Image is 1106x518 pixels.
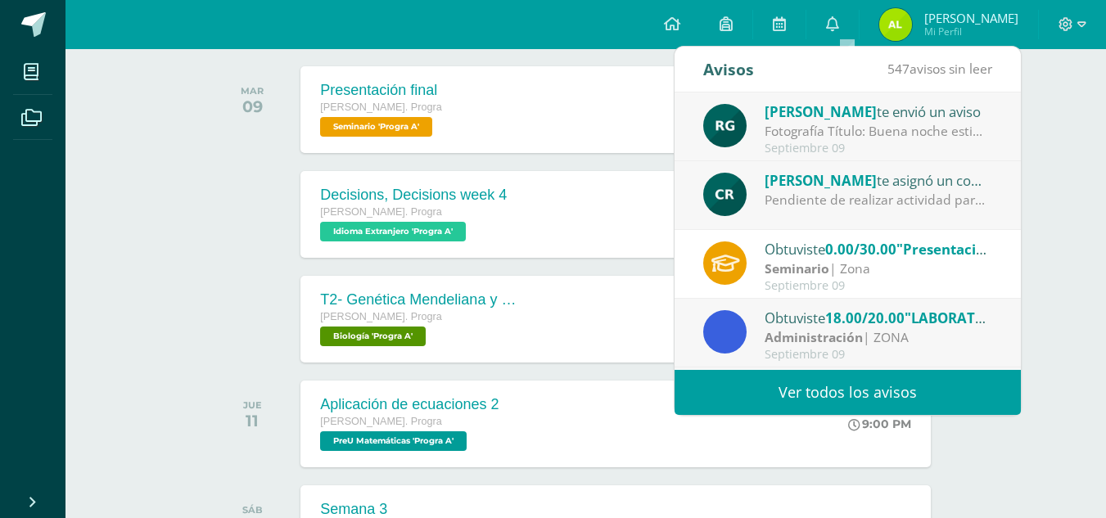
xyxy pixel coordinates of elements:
div: SÁB [242,504,263,516]
div: T2- Genética Mendeliana y sus aplicaciones [320,291,517,309]
div: Obtuviste en [765,238,992,259]
span: [PERSON_NAME]. Progra [320,311,441,322]
strong: Seminario [765,259,829,277]
strong: Administración [765,328,863,346]
span: [PERSON_NAME]. Progra [320,416,441,427]
div: Septiembre 09 [765,279,992,293]
div: Septiembre 09 [765,142,992,155]
div: MAR [241,85,264,97]
div: Presentación final [320,82,441,99]
div: 11 [243,411,262,430]
div: 09 [241,97,264,116]
div: Fotografía Título: Buena noche estimados estudiantes, espero que se encuentren bien. Les recuerdo... [765,122,992,141]
span: [PERSON_NAME]. Progra [320,206,441,218]
img: e534704a03497a621ce20af3abe0ca0c.png [703,173,747,216]
div: te envió un aviso [765,101,992,122]
span: 18.00/20.00 [825,309,905,327]
span: Seminario 'Progra A' [320,117,432,137]
img: 24ef3269677dd7dd963c57b86ff4a022.png [703,104,747,147]
div: Pendiente de realizar actividad para la calificación. [765,191,992,209]
span: PreU Matemáticas 'Progra A' [320,431,467,451]
div: Decisions, Decisions week 4 [320,187,507,204]
div: Semana 3 [320,501,466,518]
span: Idioma Extranjero 'Progra A' [320,222,466,241]
span: 547 [887,60,910,78]
span: "Presentación final" [896,240,1034,259]
div: JUE [243,399,262,411]
span: Mi Perfil [924,25,1018,38]
span: [PERSON_NAME] [765,102,877,121]
img: ea357653897c3a52a2c3a36c1ed00e9f.png [879,8,912,41]
div: 9:00 PM [848,417,911,431]
div: Septiembre 09 [765,348,992,362]
span: [PERSON_NAME] [924,10,1018,26]
span: avisos sin leer [887,60,992,78]
div: Avisos [703,47,754,92]
span: Biología 'Progra A' [320,327,426,346]
span: 0.00/30.00 [825,240,896,259]
span: [PERSON_NAME]. Progra [320,101,441,113]
div: Aplicación de ecuaciones 2 [320,396,499,413]
a: Ver todos los avisos [675,370,1021,415]
div: | ZONA [765,328,992,347]
div: Obtuviste en [765,307,992,328]
div: te asignó un comentario en 'Presentación final' para 'Seminario' [765,169,992,191]
span: [PERSON_NAME] [765,171,877,190]
div: | Zona [765,259,992,278]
